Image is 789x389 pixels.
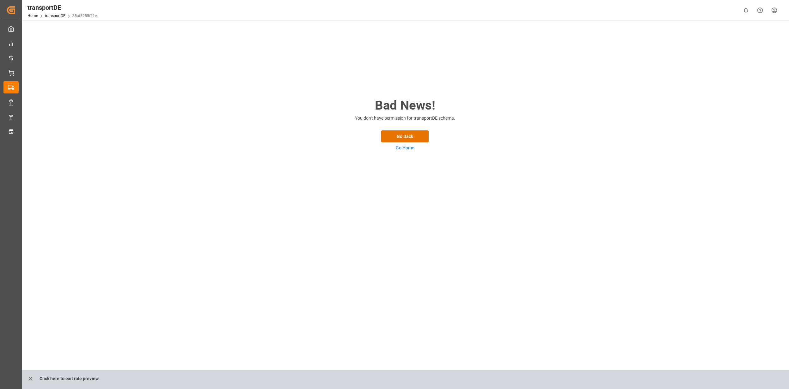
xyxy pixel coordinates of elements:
[45,14,65,18] a: transportDE
[28,3,97,12] div: transportDE
[40,373,100,385] p: Click here to exit role preview.
[739,3,753,17] button: show 0 new notifications
[28,14,38,18] a: Home
[396,145,414,150] a: Go Home
[342,115,468,122] p: You don't have permission for transportDE schema.
[342,96,468,115] h2: Bad News!
[24,373,37,385] button: close role preview
[381,130,429,142] button: Go Back
[753,3,767,17] button: Help Center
